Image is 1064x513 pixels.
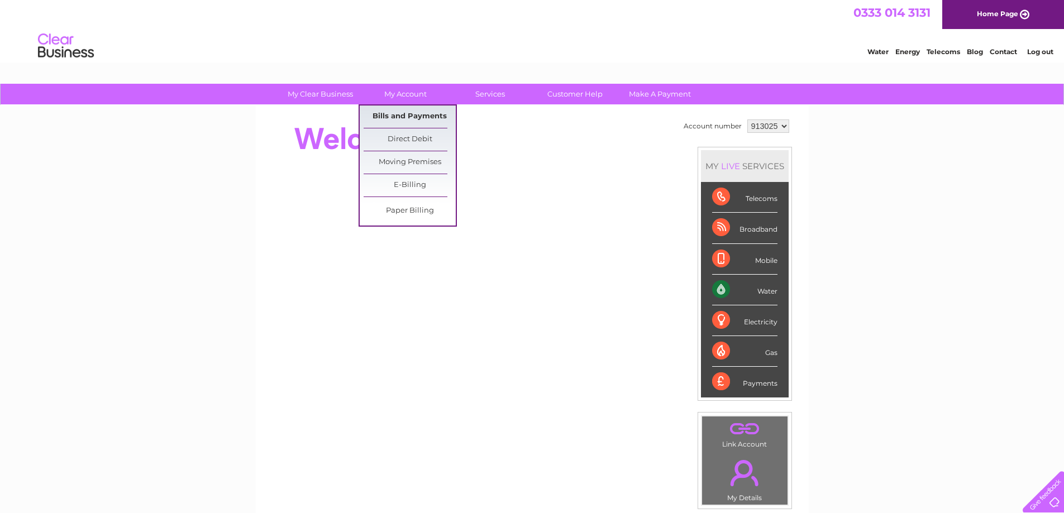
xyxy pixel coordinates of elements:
[712,367,777,397] div: Payments
[967,47,983,56] a: Blog
[705,453,785,492] a: .
[364,106,456,128] a: Bills and Payments
[853,6,931,20] a: 0333 014 3131
[364,174,456,196] a: E-Billing
[719,161,742,171] div: LIVE
[927,47,960,56] a: Telecoms
[364,200,456,222] a: Paper Billing
[364,151,456,174] a: Moving Premises
[269,6,796,54] div: Clear Business is a trading name of Verastar Limited (registered in [GEOGRAPHIC_DATA] No. 3667643...
[702,450,788,505] td: My Details
[1027,47,1053,56] a: Log out
[867,47,889,56] a: Water
[712,275,777,305] div: Water
[895,47,920,56] a: Energy
[712,336,777,367] div: Gas
[705,419,785,439] a: .
[681,117,745,136] td: Account number
[712,305,777,336] div: Electricity
[274,84,366,104] a: My Clear Business
[364,128,456,151] a: Direct Debit
[712,244,777,275] div: Mobile
[359,84,451,104] a: My Account
[990,47,1017,56] a: Contact
[444,84,536,104] a: Services
[702,416,788,451] td: Link Account
[529,84,621,104] a: Customer Help
[37,29,94,63] img: logo.png
[701,150,789,182] div: MY SERVICES
[712,213,777,243] div: Broadband
[614,84,706,104] a: Make A Payment
[712,182,777,213] div: Telecoms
